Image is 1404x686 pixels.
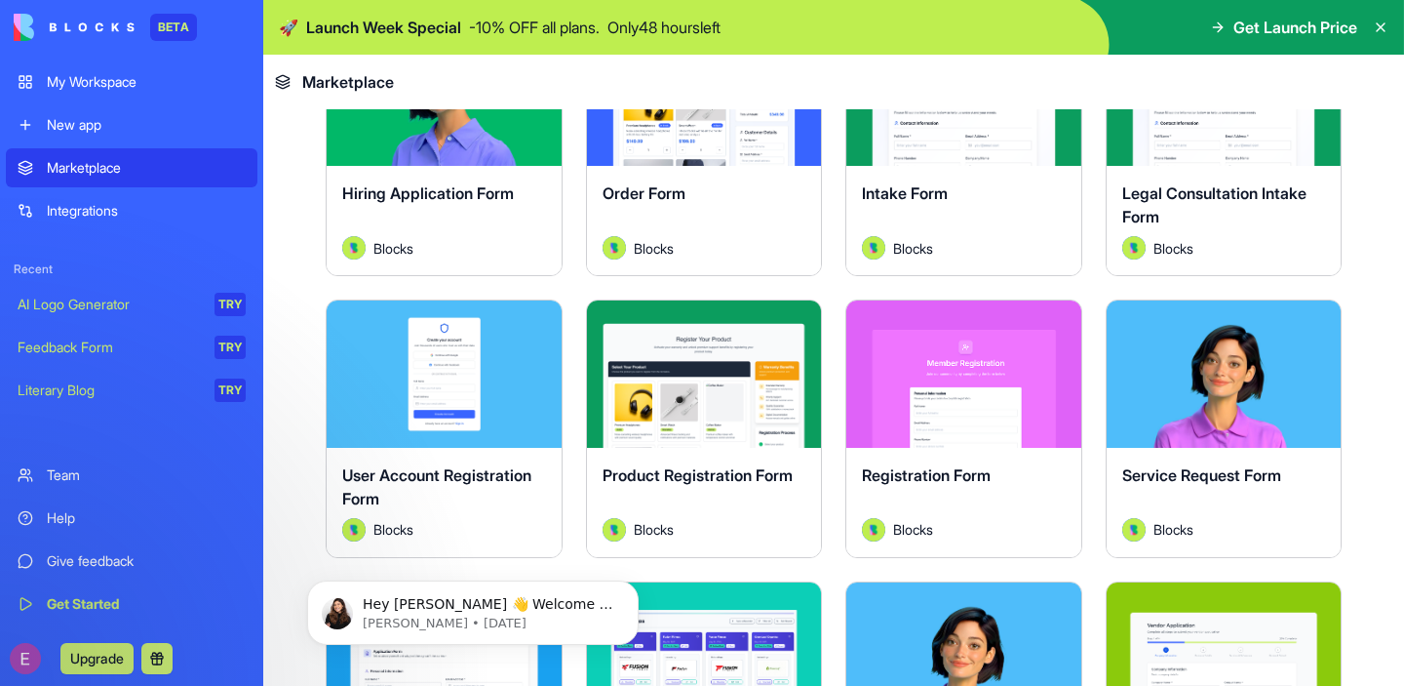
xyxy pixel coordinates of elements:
[6,262,257,277] span: Recent
[326,300,563,557] a: User Account Registration FormAvatarBlocks
[586,300,823,557] a: Product Registration FormAvatarBlocks
[862,236,885,260] img: Avatar
[603,236,626,260] img: Avatar
[14,14,135,41] img: logo
[862,465,991,485] span: Registration Form
[6,542,257,581] a: Give feedback
[893,519,933,540] span: Blocks
[47,72,246,92] div: My Workspace
[1106,300,1343,557] a: Service Request FormAvatarBlocks
[1106,19,1343,276] a: Legal Consultation Intake FormAvatarBlocks
[603,518,626,542] img: Avatar
[893,238,933,259] span: Blocks
[302,70,394,94] span: Marketplace
[603,183,685,203] span: Order Form
[342,465,531,508] span: User Account Registration Form
[469,16,600,39] p: - 10 % OFF all plans.
[47,594,246,614] div: Get Started
[862,518,885,542] img: Avatar
[150,14,197,41] div: BETA
[47,551,246,571] div: Give feedback
[47,508,246,528] div: Help
[862,183,948,203] span: Intake Form
[845,19,1082,276] a: Intake FormAvatarBlocks
[1233,16,1357,39] span: Get Launch Price
[603,465,793,485] span: Product Registration Form
[18,338,201,357] div: Feedback Form
[279,16,298,39] span: 🚀
[1122,236,1146,260] img: Avatar
[342,518,366,542] img: Avatar
[214,293,246,316] div: TRY
[845,300,1082,557] a: Registration FormAvatarBlocks
[47,201,246,221] div: Integrations
[586,19,823,276] a: Order FormAvatarBlocks
[47,465,246,485] div: Team
[6,191,257,230] a: Integrations
[1153,238,1193,259] span: Blocks
[6,585,257,624] a: Get Started
[1153,519,1193,540] span: Blocks
[634,238,674,259] span: Blocks
[607,16,721,39] p: Only 48 hours left
[47,158,246,178] div: Marketplace
[1122,465,1281,485] span: Service Request Form
[18,295,201,314] div: AI Logo Generator
[373,238,413,259] span: Blocks
[214,379,246,402] div: TRY
[1122,518,1146,542] img: Avatar
[6,456,257,495] a: Team
[14,14,197,41] a: BETA
[342,183,514,203] span: Hiring Application Form
[60,643,134,674] button: Upgrade
[6,105,257,144] a: New app
[342,236,366,260] img: Avatar
[278,540,668,676] iframe: Intercom notifications message
[60,648,134,667] a: Upgrade
[6,285,257,324] a: AI Logo GeneratorTRY
[373,519,413,540] span: Blocks
[6,328,257,367] a: Feedback FormTRY
[214,336,246,359] div: TRY
[18,381,201,400] div: Literary Blog
[306,16,461,39] span: Launch Week Special
[1122,183,1306,226] span: Legal Consultation Intake Form
[6,148,257,187] a: Marketplace
[6,371,257,410] a: Literary BlogTRY
[47,115,246,135] div: New app
[10,643,41,674] img: ACg8ocKYPp3UxeKdBqYw1VQx4mUbWNPYS5whjBcHDEhRO3d4be2bOg=s96-c
[6,62,257,101] a: My Workspace
[6,499,257,538] a: Help
[634,519,674,540] span: Blocks
[326,19,563,276] a: Hiring Application FormAvatarBlocks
